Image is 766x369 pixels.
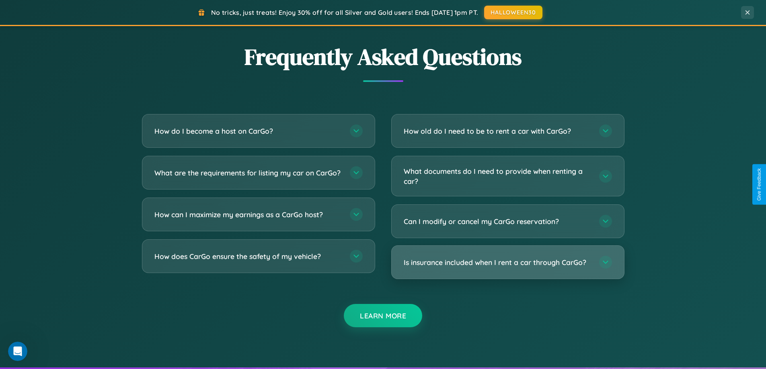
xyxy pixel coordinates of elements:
[344,304,422,327] button: Learn More
[154,168,342,178] h3: What are the requirements for listing my car on CarGo?
[154,126,342,136] h3: How do I become a host on CarGo?
[404,166,591,186] h3: What documents do I need to provide when renting a car?
[404,126,591,136] h3: How old do I need to be to rent a car with CarGo?
[154,210,342,220] h3: How can I maximize my earnings as a CarGo host?
[484,6,542,19] button: HALLOWEEN30
[154,251,342,261] h3: How does CarGo ensure the safety of my vehicle?
[404,216,591,226] h3: Can I modify or cancel my CarGo reservation?
[8,342,27,361] iframe: Intercom live chat
[756,168,762,201] div: Give Feedback
[404,257,591,267] h3: Is insurance included when I rent a car through CarGo?
[142,41,624,72] h2: Frequently Asked Questions
[211,8,478,16] span: No tricks, just treats! Enjoy 30% off for all Silver and Gold users! Ends [DATE] 1pm PT.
